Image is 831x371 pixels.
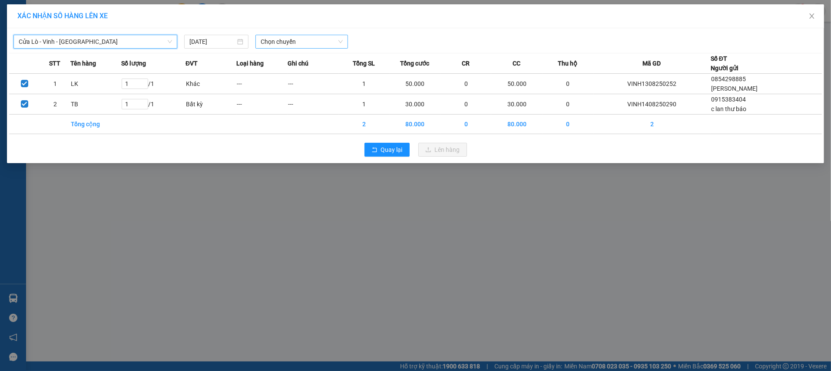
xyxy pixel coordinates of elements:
[236,94,287,115] td: ---
[185,59,198,68] span: ĐVT
[800,4,824,29] button: Close
[381,145,403,154] span: Quay lại
[81,21,363,32] li: [PERSON_NAME], [PERSON_NAME]
[19,35,172,48] span: Cửa Lò - Vinh - Hà Nội
[462,59,470,68] span: CR
[11,63,83,77] b: GỬI : VP Vinh
[236,59,264,68] span: Loại hàng
[288,74,338,94] td: ---
[711,96,746,103] span: 0915383404
[121,94,185,115] td: / 1
[593,74,711,94] td: VINH1308250252
[558,59,577,68] span: Thu hộ
[390,74,440,94] td: 50.000
[288,59,308,68] span: Ghi chú
[17,12,108,20] span: XÁC NHẬN SỐ HÀNG LÊN XE
[70,94,121,115] td: TB
[491,94,542,115] td: 30.000
[185,94,236,115] td: Bất kỳ
[440,94,491,115] td: 0
[711,105,746,112] span: c lan thư báo
[390,94,440,115] td: 30.000
[185,74,236,94] td: Khác
[40,94,70,115] td: 2
[400,59,429,68] span: Tổng cước
[40,74,70,94] td: 1
[11,11,54,54] img: logo.jpg
[236,74,287,94] td: ---
[643,59,661,68] span: Mã GD
[418,143,467,157] button: uploadLên hàng
[513,59,521,68] span: CC
[364,143,410,157] button: rollbackQuay lại
[261,35,343,48] span: Chọn chuyến
[711,76,746,82] span: 0854298885
[491,115,542,134] td: 80.000
[81,32,363,43] li: Hotline: 02386655777, 02462925925, 0944789456
[121,74,185,94] td: / 1
[49,59,60,68] span: STT
[353,59,375,68] span: Tổng SL
[491,74,542,94] td: 50.000
[543,115,593,134] td: 0
[70,115,121,134] td: Tổng cộng
[593,115,711,134] td: 2
[593,94,711,115] td: VINH1408250290
[371,147,377,154] span: rollback
[440,74,491,94] td: 0
[338,74,389,94] td: 1
[808,13,815,20] span: close
[338,115,389,134] td: 2
[711,85,758,92] span: [PERSON_NAME]
[288,94,338,115] td: ---
[121,59,146,68] span: Số lượng
[390,115,440,134] td: 80.000
[440,115,491,134] td: 0
[338,94,389,115] td: 1
[189,37,235,46] input: 14/08/2025
[70,74,121,94] td: LK
[543,74,593,94] td: 0
[70,59,96,68] span: Tên hàng
[543,94,593,115] td: 0
[711,54,738,73] div: Số ĐT Người gửi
